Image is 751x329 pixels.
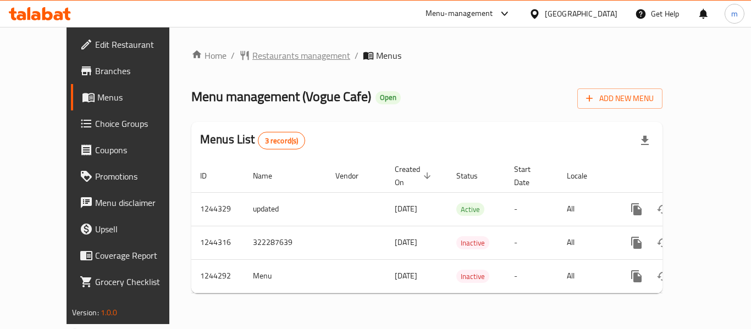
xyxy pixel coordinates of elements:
[558,192,615,226] td: All
[395,163,434,189] span: Created On
[95,249,183,262] span: Coverage Report
[426,7,493,20] div: Menu-management
[258,136,305,146] span: 3 record(s)
[191,84,371,109] span: Menu management ( Vogue Cafe )
[71,242,192,269] a: Coverage Report
[558,259,615,293] td: All
[71,58,192,84] a: Branches
[191,226,244,259] td: 1244316
[395,235,417,249] span: [DATE]
[191,192,244,226] td: 1244329
[200,131,305,149] h2: Menus List
[375,93,401,102] span: Open
[71,84,192,110] a: Menus
[395,269,417,283] span: [DATE]
[95,38,183,51] span: Edit Restaurant
[71,110,192,137] a: Choice Groups
[731,8,738,20] span: m
[623,230,650,256] button: more
[191,159,738,293] table: enhanced table
[335,169,373,182] span: Vendor
[71,269,192,295] a: Grocery Checklist
[650,196,676,222] button: Change Status
[191,49,662,62] nav: breadcrumb
[72,305,99,320] span: Version:
[244,226,327,259] td: 322287639
[623,263,650,289] button: more
[650,230,676,256] button: Change Status
[577,88,662,109] button: Add New Menu
[239,49,350,62] a: Restaurants management
[71,163,192,189] a: Promotions
[456,236,489,249] div: Inactive
[376,49,401,62] span: Menus
[95,143,183,157] span: Coupons
[567,169,601,182] span: Locale
[253,169,286,182] span: Name
[456,237,489,249] span: Inactive
[545,8,617,20] div: [GEOGRAPHIC_DATA]
[101,305,118,320] span: 1.0.0
[244,192,327,226] td: updated
[375,91,401,104] div: Open
[258,132,306,149] div: Total records count
[456,203,484,216] span: Active
[71,189,192,216] a: Menu disclaimer
[95,64,183,77] span: Branches
[505,226,558,259] td: -
[231,49,235,62] li: /
[514,163,545,189] span: Start Date
[97,91,183,104] span: Menus
[632,127,658,154] div: Export file
[95,170,183,183] span: Promotions
[95,196,183,209] span: Menu disclaimer
[615,159,738,193] th: Actions
[71,31,192,58] a: Edit Restaurant
[456,169,492,182] span: Status
[95,275,183,288] span: Grocery Checklist
[71,137,192,163] a: Coupons
[558,226,615,259] td: All
[623,196,650,222] button: more
[586,92,654,105] span: Add New Menu
[191,259,244,293] td: 1244292
[71,216,192,242] a: Upsell
[200,169,221,182] span: ID
[355,49,358,62] li: /
[456,270,489,283] span: Inactive
[505,192,558,226] td: -
[95,222,183,236] span: Upsell
[95,117,183,130] span: Choice Groups
[650,263,676,289] button: Change Status
[252,49,350,62] span: Restaurants management
[191,49,227,62] a: Home
[395,202,417,216] span: [DATE]
[244,259,327,293] td: Menu
[505,259,558,293] td: -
